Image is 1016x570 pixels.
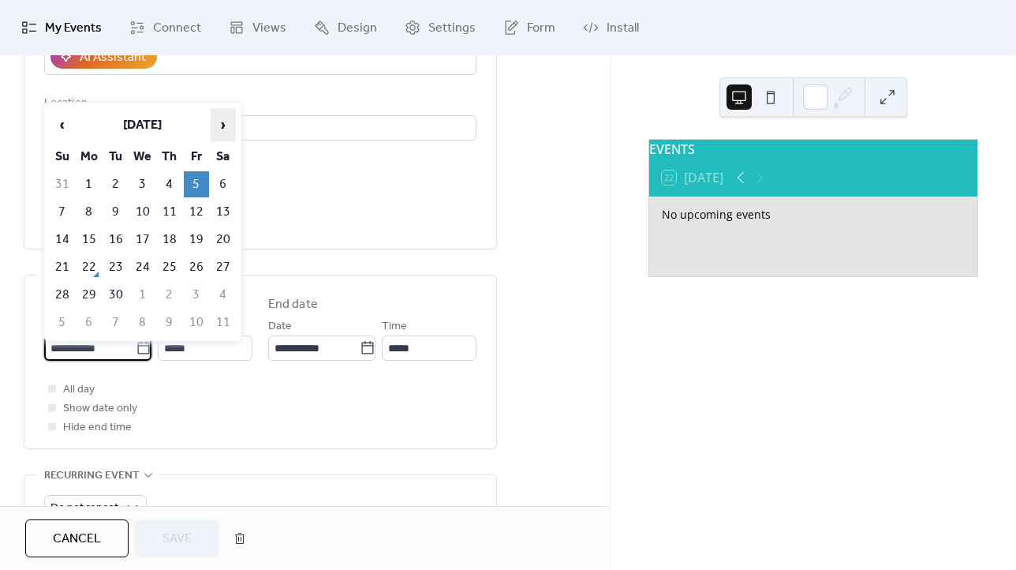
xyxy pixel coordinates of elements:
[428,19,476,38] span: Settings
[103,309,129,336] td: 7
[211,199,236,225] td: 13
[50,282,75,308] td: 28
[211,227,236,253] td: 20
[157,199,182,225] td: 11
[184,309,209,336] td: 10
[130,309,155,336] td: 8
[662,207,965,222] div: No upcoming events
[77,227,102,253] td: 15
[50,199,75,225] td: 7
[491,6,567,49] a: Form
[77,282,102,308] td: 29
[77,144,102,170] th: Mo
[45,19,102,38] span: My Events
[211,144,236,170] th: Sa
[103,227,129,253] td: 16
[118,6,213,49] a: Connect
[649,140,977,159] div: EVENTS
[268,317,292,336] span: Date
[217,6,298,49] a: Views
[25,519,129,557] button: Cancel
[184,199,209,225] td: 12
[103,171,129,197] td: 2
[607,19,639,38] span: Install
[130,227,155,253] td: 17
[184,254,209,280] td: 26
[157,171,182,197] td: 4
[130,144,155,170] th: We
[571,6,651,49] a: Install
[50,254,75,280] td: 21
[157,227,182,253] td: 18
[157,309,182,336] td: 9
[103,282,129,308] td: 30
[103,254,129,280] td: 23
[153,19,201,38] span: Connect
[50,144,75,170] th: Su
[184,171,209,197] td: 5
[184,144,209,170] th: Fr
[393,6,487,49] a: Settings
[63,381,95,399] span: All day
[77,171,102,197] td: 1
[157,144,182,170] th: Th
[103,199,129,225] td: 9
[103,144,129,170] th: Tu
[50,309,75,336] td: 5
[80,48,146,67] div: AI Assistant
[184,227,209,253] td: 19
[130,282,155,308] td: 1
[211,254,236,280] td: 27
[50,109,74,141] span: ‹
[130,171,155,197] td: 3
[302,6,389,49] a: Design
[9,6,114,49] a: My Events
[252,19,286,38] span: Views
[50,45,157,69] button: AI Assistant
[157,254,182,280] td: 25
[77,199,102,225] td: 8
[268,295,318,314] div: End date
[50,497,118,519] span: Do not repeat
[63,399,137,418] span: Show date only
[527,19,555,38] span: Form
[211,109,235,141] span: ›
[184,282,209,308] td: 3
[77,309,102,336] td: 6
[77,254,102,280] td: 22
[130,254,155,280] td: 24
[211,309,236,336] td: 11
[44,94,473,113] div: Location
[53,530,101,549] span: Cancel
[211,171,236,197] td: 6
[77,108,209,142] th: [DATE]
[50,171,75,197] td: 31
[157,282,182,308] td: 2
[338,19,377,38] span: Design
[50,227,75,253] td: 14
[44,467,140,486] span: Recurring event
[63,418,132,437] span: Hide end time
[382,317,407,336] span: Time
[211,282,236,308] td: 4
[130,199,155,225] td: 10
